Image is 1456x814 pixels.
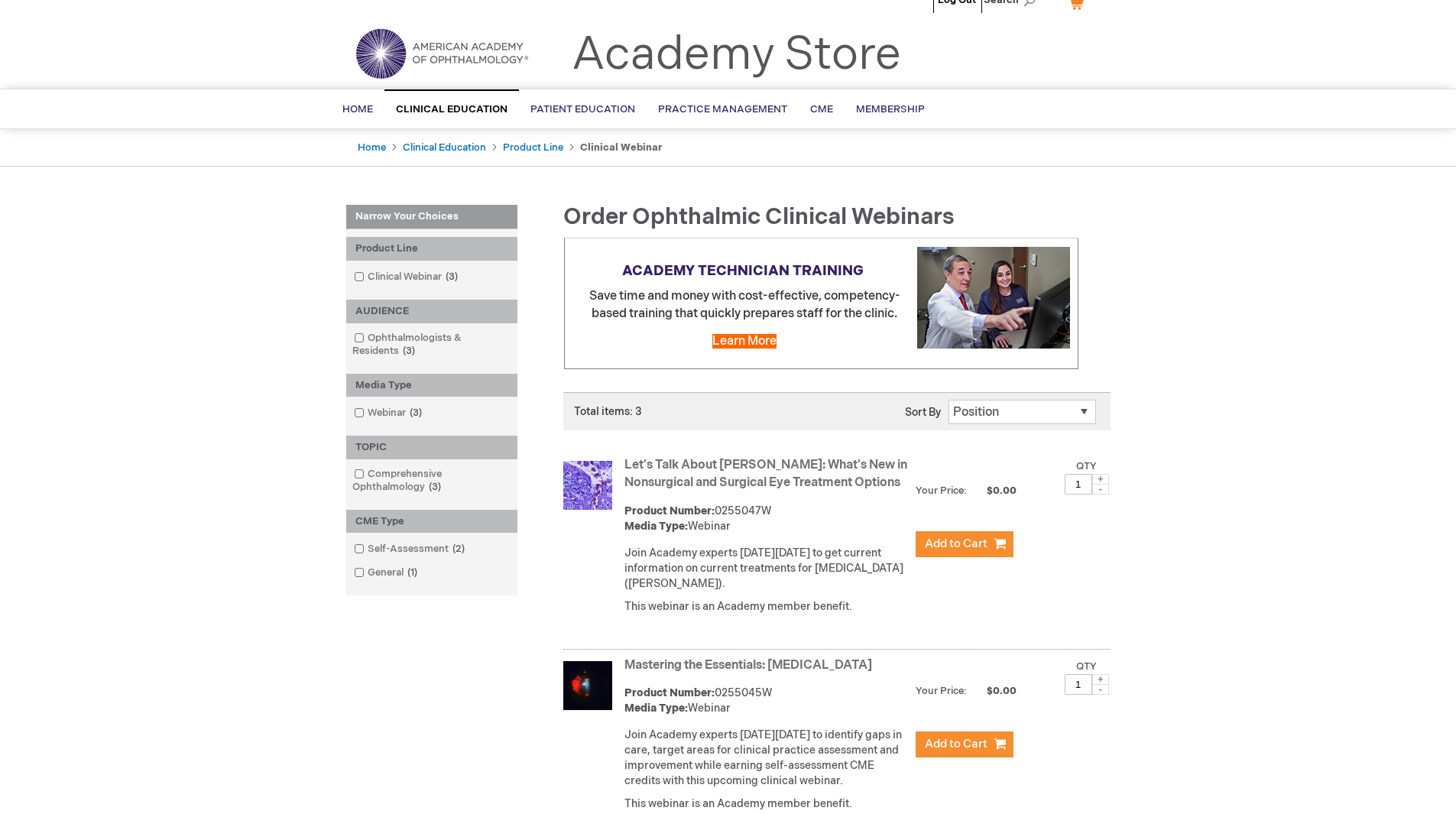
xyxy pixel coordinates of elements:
a: Learn More [712,334,777,349]
label: Sort By [905,406,941,419]
img: Mastering the Essentials: Uveitis [563,661,612,710]
label: Qty [1076,660,1097,673]
button: Add to Cart [916,731,1013,757]
span: Practice Management [658,103,787,115]
a: Product Line [503,141,563,154]
span: 3 [442,271,462,283]
strong: Narrow Your Choices [346,205,517,229]
span: $0.00 [969,485,1019,497]
strong: Product Number: [624,504,715,517]
strong: Clinical Webinar [580,141,662,154]
img: Let's Talk About TED: What's New in Nonsurgical and Surgical Eye Treatment Options [563,461,612,510]
div: Media Type [346,374,517,397]
span: CME [810,103,833,115]
label: Qty [1076,460,1097,472]
strong: Your Price: [916,485,967,497]
span: Home [342,103,373,115]
a: Let's Talk About [PERSON_NAME]: What's New in Nonsurgical and Surgical Eye Treatment Options [624,458,907,490]
p: This webinar is an Academy member benefit. [624,796,908,812]
div: CME Type [346,510,517,533]
span: Clinical Education [396,103,507,115]
span: 1 [404,566,421,579]
strong: Your Price: [916,685,967,697]
a: General1 [350,566,423,580]
img: Explore cost-effective Academy technician training programs [917,247,1070,349]
div: Product Line [346,237,517,261]
div: 0255047W Webinar [624,504,908,534]
span: $0.00 [969,685,1019,697]
span: 2 [449,543,469,555]
div: 0255045W Webinar [624,686,908,716]
a: Home [358,141,386,154]
a: Mastering the Essentials: [MEDICAL_DATA] [624,658,872,673]
a: Clinical Education [403,141,486,154]
div: AUDIENCE [346,300,517,323]
span: Membership [856,103,925,115]
span: Add to Cart [925,737,987,751]
p: This webinar is an Academy member benefit. [624,599,908,615]
a: Self-Assessment2 [350,542,471,556]
a: Ophthalmologists & Residents3 [350,331,514,358]
button: Add to Cart [916,531,1013,557]
p: Join Academy experts [DATE][DATE] to identify gaps in care, target areas for clinical practice as... [624,728,908,789]
span: Patient Education [530,103,635,115]
span: Order Ophthalmic Clinical Webinars [563,203,955,231]
a: Clinical Webinar3 [350,270,464,284]
span: 3 [399,345,419,357]
p: Save time and money with cost-effective, competency-based training that quickly prepares staff fo... [572,288,1070,323]
strong: Media Type: [624,702,688,715]
a: Academy Store [572,28,901,83]
strong: Media Type: [624,520,688,533]
a: Webinar3 [350,406,428,420]
input: Qty [1065,474,1092,495]
strong: ACADEMY TECHNICIAN TRAINING [622,263,864,279]
span: Total items: 3 [574,405,642,418]
strong: Product Number: [624,686,715,699]
input: Qty [1065,674,1092,695]
a: Comprehensive Ophthalmology3 [350,467,514,495]
span: 3 [406,407,426,419]
p: Join Academy experts [DATE][DATE] to get current information on current treatments for [MEDICAL_D... [624,546,908,592]
div: TOPIC [346,436,517,459]
span: 3 [425,481,445,493]
span: Add to Cart [925,537,987,551]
